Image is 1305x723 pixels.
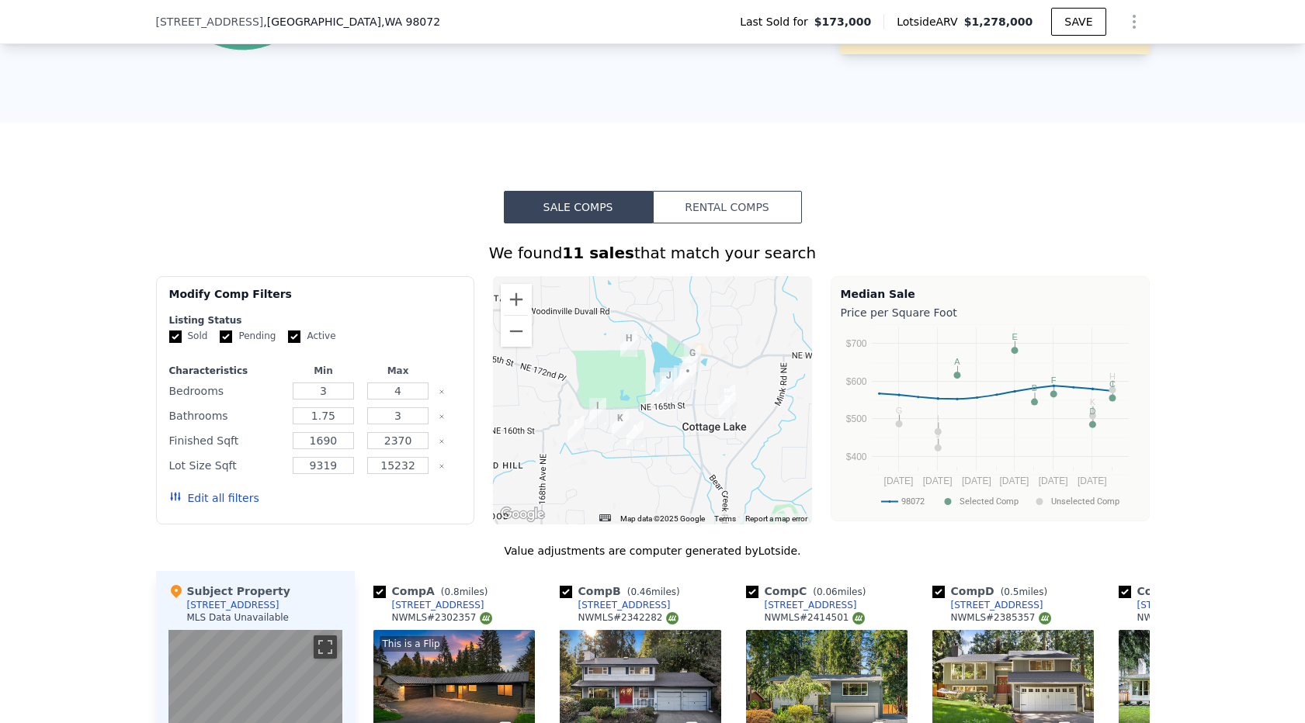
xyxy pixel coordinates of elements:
[841,302,1140,323] div: Price per Square Foot
[620,514,705,523] span: Map data ©2025 Google
[169,314,462,327] div: Listing Status
[897,14,963,29] span: Lotside ARV
[156,14,264,29] span: [STREET_ADDRESS]
[961,476,991,486] text: [DATE]
[684,345,701,372] div: 19121 NE 173rd St
[621,586,686,597] span: ( miles)
[883,476,913,486] text: [DATE]
[1119,583,1244,599] div: Comp E
[1089,406,1095,416] text: D
[932,599,1043,611] a: [STREET_ADDRESS]
[954,357,960,366] text: A
[746,599,857,611] a: [STREET_ADDRESS]
[156,543,1150,559] div: Value adjustments are computer generated by Lotside .
[719,392,736,418] div: 16208 197th Ave NE
[960,496,1019,507] text: Selected Comp
[841,323,1140,517] svg: A chart.
[567,416,585,442] div: 15902 174th Ave NE
[1038,476,1067,486] text: [DATE]
[1089,397,1095,406] text: K
[289,365,357,377] div: Min
[169,286,462,314] div: Modify Comp Filters
[994,586,1053,597] span: ( miles)
[817,586,838,597] span: 0.06
[1119,6,1150,37] button: Show Options
[765,611,865,624] div: NWMLS # 2414501
[655,372,672,399] div: 16549 188th Ave NE
[263,14,440,29] span: , [GEOGRAPHIC_DATA]
[589,398,606,424] div: 16026 177th Pl NE
[845,413,866,424] text: $500
[964,16,1033,28] span: $1,278,000
[497,504,548,524] img: Google
[935,430,940,439] text: J
[1109,372,1115,381] text: H
[169,380,283,402] div: Bedrooms
[187,599,279,611] div: [STREET_ADDRESS]
[841,286,1140,302] div: Median Sale
[620,330,637,357] div: 18204 NE 175th Pl
[845,338,866,349] text: $700
[745,514,807,523] a: Report a map error
[1031,383,1036,393] text: B
[501,284,532,315] button: Zoom in
[392,599,484,611] div: [STREET_ADDRESS]
[765,599,857,611] div: [STREET_ADDRESS]
[807,586,872,597] span: ( miles)
[504,191,653,223] button: Sale Comps
[439,389,445,395] button: Clear
[599,514,610,521] button: Keyboard shortcuts
[439,413,445,420] button: Clear
[169,455,283,476] div: Lot Size Sqft
[497,504,548,524] a: Open this area in Google Maps (opens a new window)
[1004,586,1019,597] span: 0.5
[288,330,300,343] input: Active
[288,330,335,343] label: Active
[814,14,872,29] span: $173,000
[922,476,952,486] text: [DATE]
[1039,612,1051,624] img: NWMLS Logo
[220,330,232,343] input: Pending
[951,599,1043,611] div: [STREET_ADDRESS]
[660,368,677,394] div: 16704 188th Pl NE
[746,583,873,599] div: Comp C
[714,514,736,523] a: Terms
[1050,375,1056,385] text: F
[1051,8,1105,36] button: SAVE
[187,611,290,624] div: MLS Data Unavailable
[439,463,445,469] button: Clear
[612,410,629,437] div: 15911 181st Pl NE
[845,451,866,462] text: $400
[562,244,634,262] strong: 11 sales
[169,330,208,343] label: Sold
[501,316,532,347] button: Zoom out
[718,385,735,411] div: 19700 NE 164th St
[445,586,460,597] span: 0.8
[169,430,283,451] div: Finished Sqft
[169,330,182,343] input: Sold
[156,242,1150,264] div: We found that match your search
[901,496,925,507] text: 98072
[392,611,492,624] div: NWMLS # 2302357
[560,599,671,611] a: [STREET_ADDRESS]
[1012,332,1017,341] text: E
[380,636,443,652] div: This is a Flip
[169,365,283,377] div: Characteristics
[578,599,671,611] div: [STREET_ADDRESS]
[951,611,1051,624] div: NWMLS # 2385357
[220,330,276,343] label: Pending
[1119,599,1230,611] a: [STREET_ADDRESS]
[480,612,492,624] img: NWMLS Logo
[1137,599,1230,611] div: [STREET_ADDRESS]
[373,599,484,611] a: [STREET_ADDRESS]
[435,586,494,597] span: ( miles)
[169,405,283,427] div: Bathrooms
[560,583,686,599] div: Comp B
[845,376,866,387] text: $600
[740,14,814,29] span: Last Sold for
[439,438,445,445] button: Clear
[653,191,802,223] button: Rental Comps
[168,583,290,599] div: Subject Property
[626,420,644,447] div: 15622 183rd Ave NE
